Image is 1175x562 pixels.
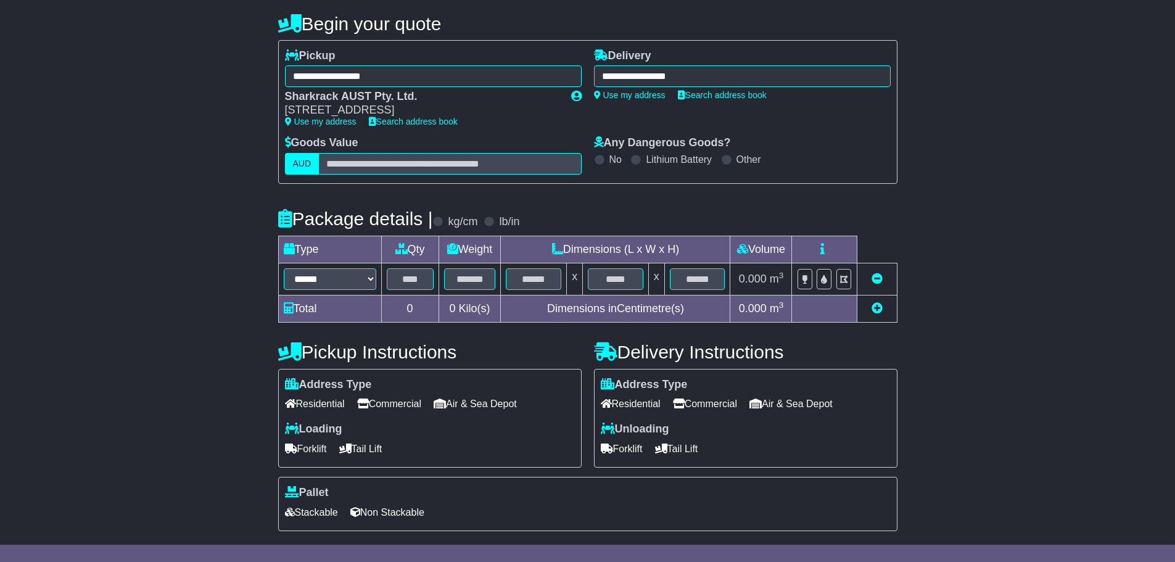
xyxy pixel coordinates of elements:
[278,14,897,34] h4: Begin your quote
[381,236,439,263] td: Qty
[449,302,455,315] span: 0
[285,117,357,126] a: Use my address
[285,503,338,522] span: Stackable
[285,104,559,117] div: [STREET_ADDRESS]
[594,90,666,100] a: Use my address
[278,236,381,263] td: Type
[739,273,767,285] span: 0.000
[779,271,784,280] sup: 3
[285,486,329,500] label: Pallet
[736,154,761,165] label: Other
[439,236,501,263] td: Weight
[434,394,517,413] span: Air & Sea Depot
[499,215,519,229] label: lb/in
[601,423,669,436] label: Unloading
[730,236,792,263] td: Volume
[770,273,784,285] span: m
[439,295,501,322] td: Kilo(s)
[501,236,730,263] td: Dimensions (L x W x H)
[357,394,421,413] span: Commercial
[285,394,345,413] span: Residential
[369,117,458,126] a: Search address book
[285,378,372,392] label: Address Type
[779,300,784,310] sup: 3
[285,423,342,436] label: Loading
[350,503,424,522] span: Non Stackable
[749,394,833,413] span: Air & Sea Depot
[448,215,477,229] label: kg/cm
[601,439,643,458] span: Forklift
[339,439,382,458] span: Tail Lift
[594,49,651,63] label: Delivery
[278,209,433,229] h4: Package details |
[739,302,767,315] span: 0.000
[285,439,327,458] span: Forklift
[770,302,784,315] span: m
[278,295,381,322] td: Total
[285,49,336,63] label: Pickup
[673,394,737,413] span: Commercial
[594,342,897,362] h4: Delivery Instructions
[567,263,583,295] td: x
[609,154,622,165] label: No
[648,263,664,295] td: x
[594,136,731,150] label: Any Dangerous Goods?
[501,295,730,322] td: Dimensions in Centimetre(s)
[381,295,439,322] td: 0
[285,136,358,150] label: Goods Value
[646,154,712,165] label: Lithium Battery
[278,342,582,362] h4: Pickup Instructions
[872,302,883,315] a: Add new item
[285,90,559,104] div: Sharkrack AUST Pty. Ltd.
[678,90,767,100] a: Search address book
[601,394,661,413] span: Residential
[285,153,320,175] label: AUD
[655,439,698,458] span: Tail Lift
[601,378,688,392] label: Address Type
[872,273,883,285] a: Remove this item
